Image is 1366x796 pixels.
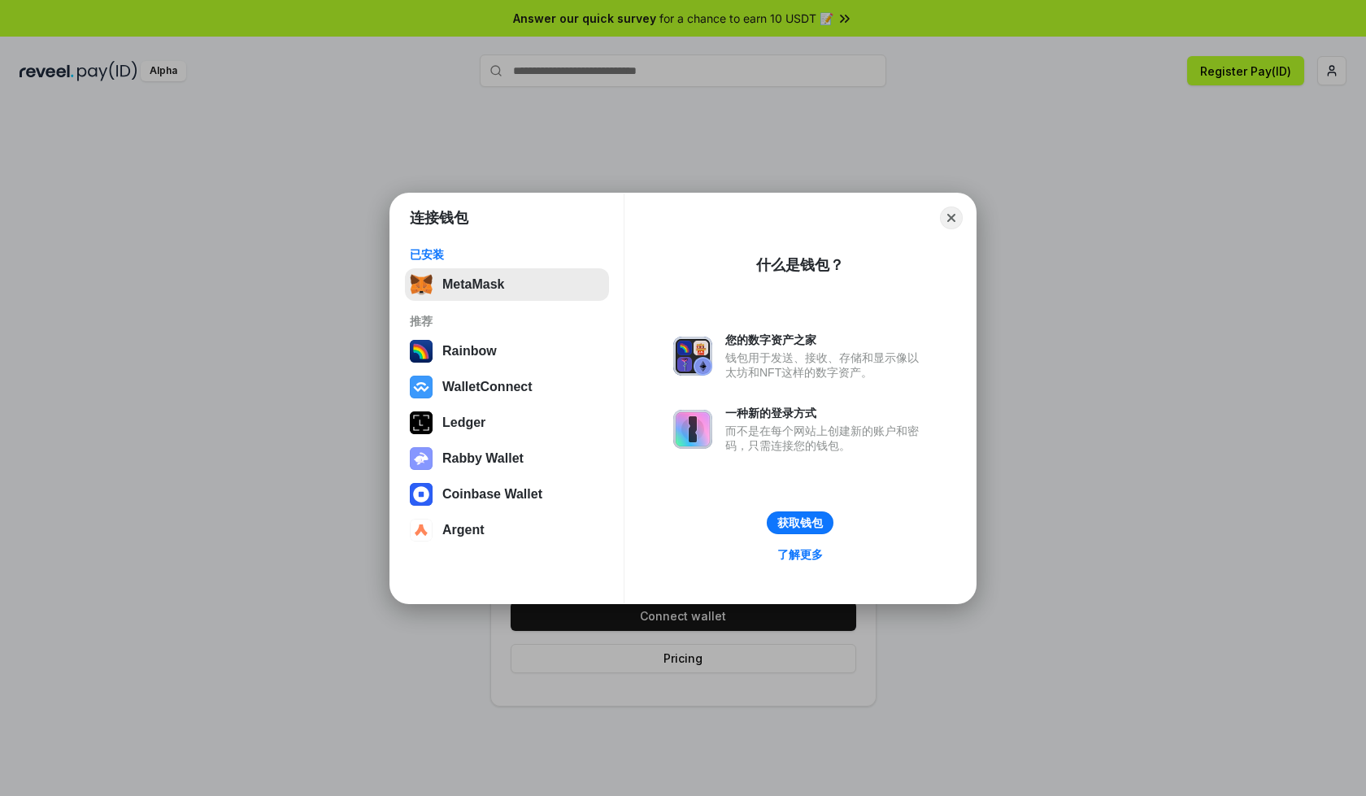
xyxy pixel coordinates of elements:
[777,547,823,562] div: 了解更多
[405,371,609,403] button: WalletConnect
[442,487,542,502] div: Coinbase Wallet
[442,415,485,430] div: Ledger
[725,424,927,453] div: 而不是在每个网站上创建新的账户和密码，只需连接您的钱包。
[405,514,609,546] button: Argent
[768,544,833,565] a: 了解更多
[405,335,609,368] button: Rainbow
[410,340,433,363] img: svg+xml,%3Csvg%20width%3D%22120%22%20height%3D%22120%22%20viewBox%3D%220%200%20120%20120%22%20fil...
[442,380,533,394] div: WalletConnect
[405,407,609,439] button: Ledger
[777,515,823,530] div: 获取钱包
[405,478,609,511] button: Coinbase Wallet
[442,451,524,466] div: Rabby Wallet
[405,442,609,475] button: Rabby Wallet
[767,511,833,534] button: 获取钱包
[410,519,433,542] img: svg+xml,%3Csvg%20width%3D%2228%22%20height%3D%2228%22%20viewBox%3D%220%200%2028%2028%22%20fill%3D...
[725,333,927,347] div: 您的数字资产之家
[940,207,963,229] button: Close
[410,411,433,434] img: svg+xml,%3Csvg%20xmlns%3D%22http%3A%2F%2Fwww.w3.org%2F2000%2Fsvg%22%20width%3D%2228%22%20height%3...
[725,350,927,380] div: 钱包用于发送、接收、存储和显示像以太坊和NFT这样的数字资产。
[410,273,433,296] img: svg+xml,%3Csvg%20fill%3D%22none%22%20height%3D%2233%22%20viewBox%3D%220%200%2035%2033%22%20width%...
[410,483,433,506] img: svg+xml,%3Csvg%20width%3D%2228%22%20height%3D%2228%22%20viewBox%3D%220%200%2028%2028%22%20fill%3D...
[673,337,712,376] img: svg+xml,%3Csvg%20xmlns%3D%22http%3A%2F%2Fwww.w3.org%2F2000%2Fsvg%22%20fill%3D%22none%22%20viewBox...
[405,268,609,301] button: MetaMask
[410,208,468,228] h1: 连接钱包
[442,277,504,292] div: MetaMask
[725,406,927,420] div: 一种新的登录方式
[442,344,497,359] div: Rainbow
[673,410,712,449] img: svg+xml,%3Csvg%20xmlns%3D%22http%3A%2F%2Fwww.w3.org%2F2000%2Fsvg%22%20fill%3D%22none%22%20viewBox...
[756,255,844,275] div: 什么是钱包？
[442,523,485,537] div: Argent
[410,314,604,328] div: 推荐
[410,447,433,470] img: svg+xml,%3Csvg%20xmlns%3D%22http%3A%2F%2Fwww.w3.org%2F2000%2Fsvg%22%20fill%3D%22none%22%20viewBox...
[410,247,604,262] div: 已安装
[410,376,433,398] img: svg+xml,%3Csvg%20width%3D%2228%22%20height%3D%2228%22%20viewBox%3D%220%200%2028%2028%22%20fill%3D...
